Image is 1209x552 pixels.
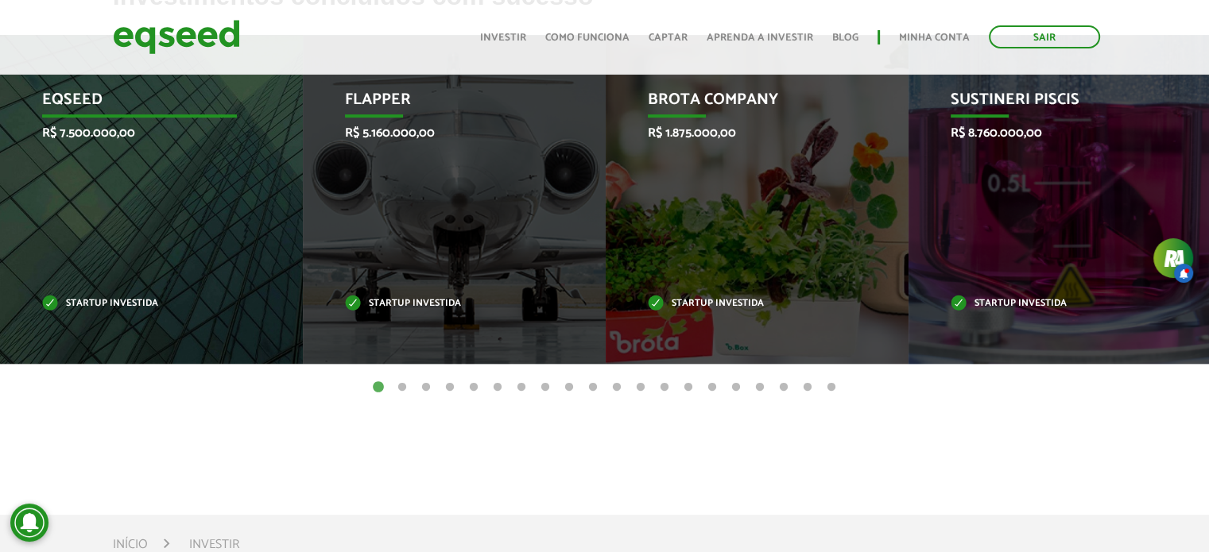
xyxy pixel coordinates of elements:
[442,380,458,396] button: 4 of 20
[418,380,434,396] button: 3 of 20
[657,380,672,396] button: 13 of 20
[345,91,541,118] p: Flapper
[648,299,843,308] p: Startup investida
[648,91,843,118] p: Brota Company
[899,33,970,43] a: Minha conta
[585,380,601,396] button: 10 of 20
[490,380,506,396] button: 6 of 20
[394,380,410,396] button: 2 of 20
[832,33,858,43] a: Blog
[545,33,630,43] a: Como funciona
[466,380,482,396] button: 5 of 20
[704,380,720,396] button: 15 of 20
[649,33,688,43] a: Captar
[951,125,1146,141] p: R$ 8.760.000,00
[345,299,541,308] p: Startup investida
[680,380,696,396] button: 14 of 20
[537,380,553,396] button: 8 of 20
[513,380,529,396] button: 7 of 20
[648,125,843,141] p: R$ 1.875.000,00
[633,380,649,396] button: 12 of 20
[989,25,1100,48] a: Sair
[561,380,577,396] button: 9 of 20
[113,16,240,58] img: EqSeed
[345,125,541,141] p: R$ 5.160.000,00
[776,380,792,396] button: 18 of 20
[42,299,238,308] p: Startup investida
[951,299,1146,308] p: Startup investida
[752,380,768,396] button: 17 of 20
[42,125,238,141] p: R$ 7.500.000,00
[707,33,813,43] a: Aprenda a investir
[113,538,148,551] a: Início
[370,380,386,396] button: 1 of 20
[951,91,1146,118] p: Sustineri Piscis
[609,380,625,396] button: 11 of 20
[800,380,816,396] button: 19 of 20
[480,33,526,43] a: Investir
[823,380,839,396] button: 20 of 20
[42,91,238,118] p: EqSeed
[728,380,744,396] button: 16 of 20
